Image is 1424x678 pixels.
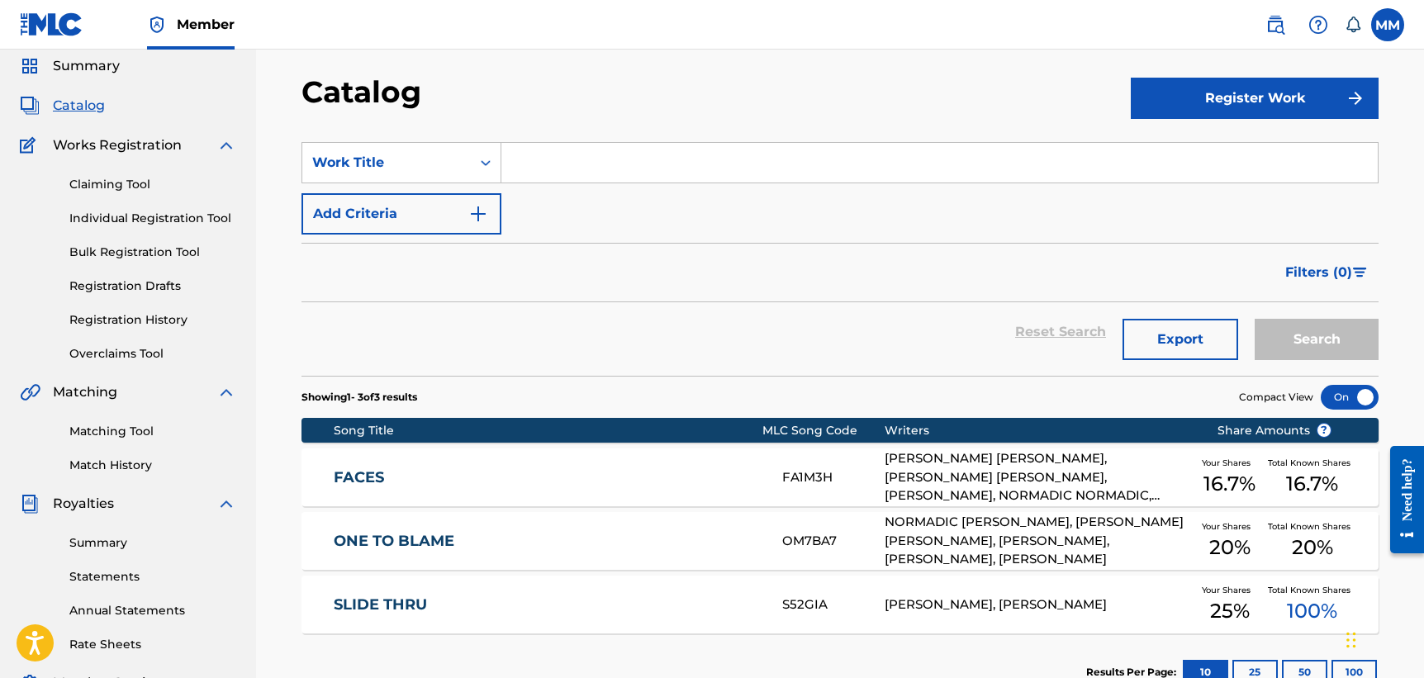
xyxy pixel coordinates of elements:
img: Top Rightsholder [147,15,167,35]
div: [PERSON_NAME] [PERSON_NAME], [PERSON_NAME] [PERSON_NAME], [PERSON_NAME], NORMADIC NORMADIC, [PERS... [885,449,1192,505]
a: Rate Sheets [69,636,236,653]
span: Total Known Shares [1268,584,1357,596]
span: ? [1317,424,1331,437]
div: User Menu [1371,8,1404,41]
div: S52GIA [782,595,885,614]
span: Works Registration [53,135,182,155]
button: Filters (0) [1275,252,1379,293]
img: f7272a7cc735f4ea7f67.svg [1346,88,1365,108]
a: SummarySummary [20,56,120,76]
span: Catalog [53,96,105,116]
div: Notifications [1345,17,1361,33]
div: Work Title [312,153,461,173]
a: SLIDE THRU [334,595,760,614]
span: Your Shares [1202,457,1257,469]
div: Writers [885,422,1192,439]
span: Your Shares [1202,584,1257,596]
a: Matching Tool [69,423,236,440]
a: Registration Drafts [69,277,236,295]
iframe: Chat Widget [1341,599,1424,678]
span: Total Known Shares [1268,457,1357,469]
a: ONE TO BLAME [334,532,760,551]
a: Individual Registration Tool [69,210,236,227]
span: Share Amounts [1218,422,1331,439]
a: Public Search [1259,8,1292,41]
div: Help [1302,8,1335,41]
button: Register Work [1131,78,1379,119]
div: FA1M3H [782,468,885,487]
a: FACES [334,468,760,487]
a: Statements [69,568,236,586]
img: search [1265,15,1285,35]
span: 20 % [1292,533,1333,562]
span: Total Known Shares [1268,520,1357,533]
p: Showing 1 - 3 of 3 results [301,390,417,405]
a: Match History [69,457,236,474]
span: 100 % [1287,596,1337,626]
span: 25 % [1210,596,1250,626]
span: Matching [53,382,117,402]
span: Filters ( 0 ) [1285,263,1352,282]
img: filter [1353,268,1367,277]
button: Export [1123,319,1238,360]
span: 16.7 % [1286,469,1338,499]
div: Song Title [334,422,762,439]
div: NORMADIC [PERSON_NAME], [PERSON_NAME] [PERSON_NAME], [PERSON_NAME], [PERSON_NAME], [PERSON_NAME] [885,513,1192,569]
span: Member [177,15,235,34]
span: Summary [53,56,120,76]
div: MLC Song Code [762,422,885,439]
img: Works Registration [20,135,41,155]
img: expand [216,494,236,514]
a: Bulk Registration Tool [69,244,236,261]
a: Summary [69,534,236,552]
a: Overclaims Tool [69,345,236,363]
div: OM7BA7 [782,532,885,551]
img: Summary [20,56,40,76]
a: CatalogCatalog [20,96,105,116]
iframe: Resource Center [1378,429,1424,570]
h2: Catalog [301,73,430,111]
a: Annual Statements [69,602,236,619]
img: expand [216,382,236,402]
button: Add Criteria [301,193,501,235]
img: Royalties [20,494,40,514]
img: help [1308,15,1328,35]
img: MLC Logo [20,12,83,36]
div: Drag [1346,615,1356,665]
img: expand [216,135,236,155]
a: Claiming Tool [69,176,236,193]
span: Your Shares [1202,520,1257,533]
a: Registration History [69,311,236,329]
span: 20 % [1209,533,1251,562]
span: 16.7 % [1203,469,1255,499]
img: Matching [20,382,40,402]
div: [PERSON_NAME], [PERSON_NAME] [885,595,1192,614]
span: Compact View [1239,390,1313,405]
img: Catalog [20,96,40,116]
img: 9d2ae6d4665cec9f34b9.svg [468,204,488,224]
form: Search Form [301,142,1379,376]
span: Royalties [53,494,114,514]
